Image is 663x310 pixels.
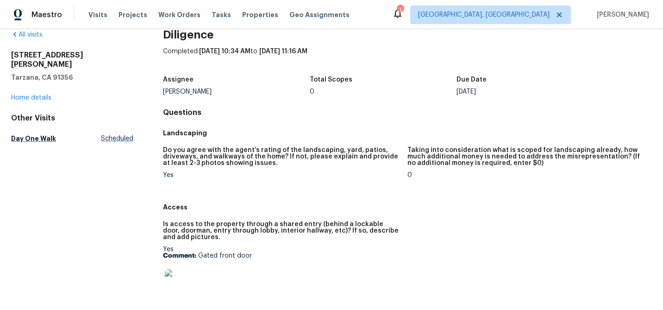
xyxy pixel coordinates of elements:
[242,10,278,19] span: Properties
[457,76,487,83] h5: Due Date
[593,10,649,19] span: [PERSON_NAME]
[163,221,400,240] h5: Is access to the property through a shared entry (behind a lockable door, doorman, entry through ...
[163,253,196,259] b: Comment:
[158,10,200,19] span: Work Orders
[310,76,352,83] h5: Total Scopes
[163,246,400,304] div: Yes
[163,253,400,259] p: Gated front door
[163,147,400,166] h5: Do you agree with the agent’s rating of the landscaping, yard, patios, driveways, and walkways of...
[163,89,310,95] div: [PERSON_NAME]
[163,108,652,117] h4: Questions
[259,48,307,55] span: [DATE] 11:16 AM
[212,12,231,18] span: Tasks
[163,76,194,83] h5: Assignee
[407,147,644,166] h5: Taking into consideration what is scoped for landscaping already, how much additional money is ne...
[11,32,43,38] a: All visits
[163,128,652,138] h5: Landscaping
[397,6,403,15] div: 1
[11,114,133,123] div: Other Visits
[11,51,133,69] h2: [STREET_ADDRESS][PERSON_NAME]
[11,130,133,147] a: Day One WalkScheduled
[310,89,457,95] div: 0
[199,48,250,55] span: [DATE] 10:34 AM
[11,95,51,101] a: Home details
[11,134,56,143] h5: Day One Walk
[418,10,550,19] span: [GEOGRAPHIC_DATA], [GEOGRAPHIC_DATA]
[31,10,62,19] span: Maestro
[88,10,107,19] span: Visits
[457,89,603,95] div: [DATE]
[101,134,133,143] span: Scheduled
[407,172,644,178] div: 0
[289,10,350,19] span: Geo Assignments
[11,73,133,82] h5: Tarzana, CA 91356
[163,47,652,71] div: Completed: to
[119,10,147,19] span: Projects
[163,202,652,212] h5: Access
[163,30,652,39] h2: Diligence
[163,172,400,178] div: Yes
